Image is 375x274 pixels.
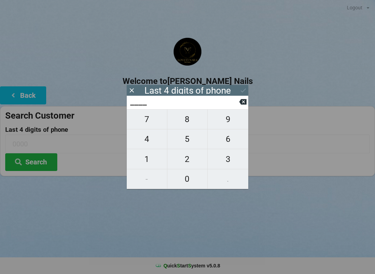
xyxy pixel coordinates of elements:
[127,152,167,166] span: 1
[167,172,208,186] span: 0
[208,132,248,146] span: 6
[167,169,208,189] button: 0
[208,129,248,149] button: 6
[127,109,167,129] button: 7
[167,129,208,149] button: 5
[167,152,208,166] span: 2
[144,87,231,94] div: Last 4 digits of phone
[208,109,248,129] button: 9
[127,129,167,149] button: 4
[208,112,248,127] span: 9
[127,112,167,127] span: 7
[167,112,208,127] span: 8
[167,109,208,129] button: 8
[127,132,167,146] span: 4
[208,152,248,166] span: 3
[167,132,208,146] span: 5
[208,149,248,169] button: 3
[167,149,208,169] button: 2
[127,149,167,169] button: 1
